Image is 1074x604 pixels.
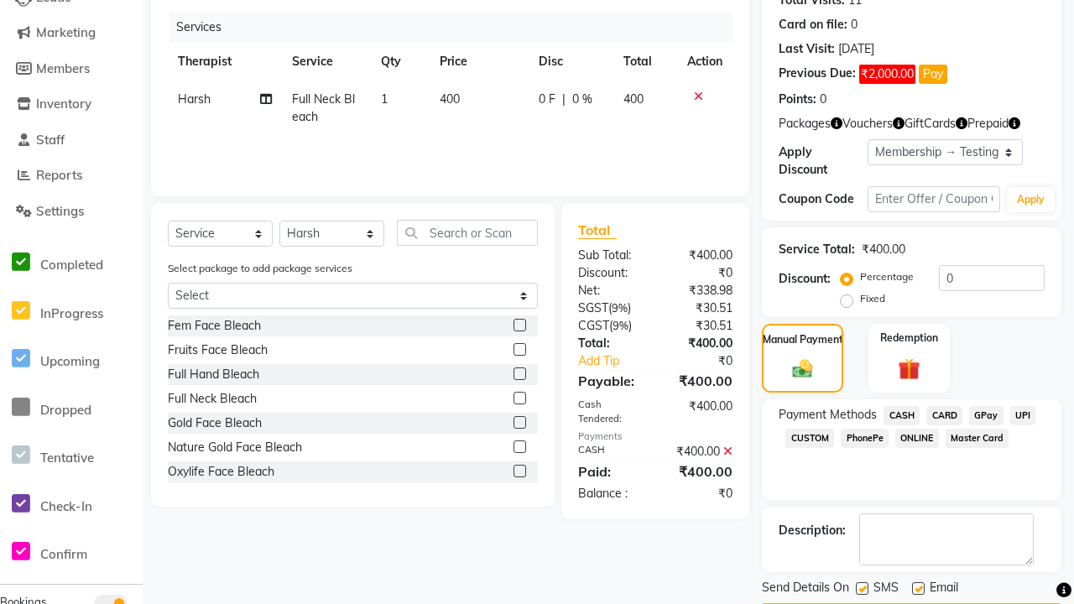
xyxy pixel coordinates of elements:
span: PhonePe [841,429,889,448]
div: ( ) [566,299,655,317]
span: 9% [612,301,628,315]
div: Payable: [566,371,655,391]
label: Redemption [880,331,938,346]
label: Manual Payment [763,332,843,347]
span: Master Card [946,429,1009,448]
div: Payments [578,430,733,444]
div: Sub Total: [566,247,655,264]
button: Apply [1007,187,1055,212]
label: Fixed [860,291,885,306]
span: Payment Methods [779,406,877,424]
div: Full Neck Bleach [168,390,257,408]
th: Price [430,43,529,81]
div: Total: [566,335,655,352]
div: ( ) [566,317,655,335]
div: Balance : [566,485,655,502]
div: Card on file: [779,16,847,34]
div: Full Hand Bleach [168,366,259,383]
span: SGST [578,300,608,315]
span: Prepaid [967,115,1009,133]
span: Packages [779,115,831,133]
div: Cash Tendered: [566,398,655,426]
div: ₹400.00 [655,247,745,264]
input: Enter Offer / Coupon Code [868,186,1000,212]
span: Marketing [36,24,96,40]
img: _gift.svg [891,356,926,383]
div: ₹400.00 [655,371,745,391]
div: 0 [851,16,858,34]
span: 1 [381,91,388,107]
span: 400 [440,91,460,107]
span: Confirm [40,546,87,562]
div: Services [169,12,745,43]
span: 0 % [572,91,592,108]
div: ₹0 [655,485,745,502]
div: ₹400.00 [862,241,905,258]
div: ₹338.98 [655,282,745,299]
div: Net: [566,282,655,299]
th: Total [613,43,677,81]
span: CASH [884,406,920,425]
span: Inventory [36,96,91,112]
span: Full Neck Bleach [292,91,355,124]
span: Email [930,579,958,600]
span: 400 [623,91,644,107]
span: Members [36,60,90,76]
span: Vouchers [842,115,893,133]
th: Service [282,43,371,81]
div: Fruits Face Bleach [168,341,268,359]
span: GiftCards [905,115,956,133]
th: Qty [371,43,430,81]
span: Dropped [40,402,91,418]
div: Discount: [779,270,831,288]
span: 9% [613,319,628,332]
span: Send Details On [762,579,849,600]
span: GPay [969,406,1004,425]
th: Action [677,43,733,81]
span: Total [578,221,617,239]
span: UPI [1010,406,1036,425]
div: Service Total: [779,241,855,258]
span: Tentative [40,450,94,466]
div: ₹30.51 [655,317,745,335]
span: CUSTOM [785,429,834,448]
div: ₹400.00 [655,398,745,426]
span: | [562,91,566,108]
div: Gold Face Bleach [168,414,262,432]
th: Therapist [168,43,282,81]
div: ₹400.00 [655,461,745,482]
img: _cash.svg [786,357,819,381]
div: Paid: [566,461,655,482]
div: Nature Gold Face Bleach [168,439,302,456]
label: Select package to add package services [168,261,352,276]
div: [DATE] [838,40,874,58]
div: ₹0 [670,352,745,370]
span: Settings [36,203,84,219]
span: Completed [40,257,103,273]
button: Pay [919,65,947,84]
div: CASH [566,443,655,461]
span: Staff [36,132,65,148]
span: 0 F [539,91,555,108]
th: Disc [529,43,613,81]
div: Fem Face Bleach [168,317,261,335]
span: CARD [926,406,962,425]
span: ONLINE [895,429,939,448]
a: Add Tip [566,352,670,370]
div: ₹0 [655,264,745,282]
div: ₹400.00 [655,443,745,461]
label: Percentage [860,269,914,284]
span: Harsh [178,91,211,107]
div: Last Visit: [779,40,835,58]
span: SMS [873,579,899,600]
span: Upcoming [40,353,100,369]
div: ₹30.51 [655,299,745,317]
div: Apply Discount [779,143,868,179]
span: InProgress [40,305,103,321]
div: Oxylife Face Bleach [168,463,274,481]
div: Points: [779,91,816,108]
div: Previous Due: [779,65,856,84]
span: CGST [578,318,609,333]
input: Search or Scan [397,220,538,246]
div: Discount: [566,264,655,282]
